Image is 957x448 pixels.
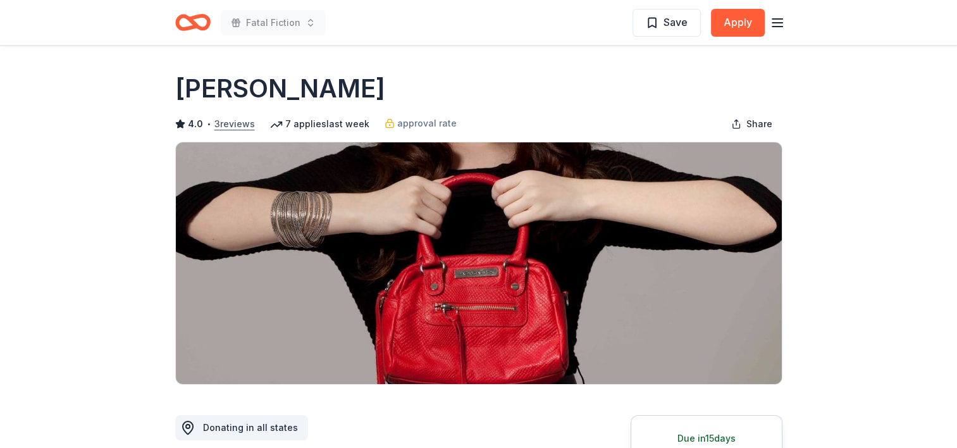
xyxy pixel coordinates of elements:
button: 3reviews [214,116,255,132]
span: 4.0 [188,116,203,132]
span: Donating in all states [203,422,298,433]
span: Share [746,116,772,132]
span: • [206,119,211,129]
span: Save [664,14,688,30]
span: approval rate [397,116,457,131]
span: Fatal Fiction [246,15,300,30]
button: Save [633,9,701,37]
button: Fatal Fiction [221,10,326,35]
a: Home [175,8,211,37]
a: approval rate [385,116,457,131]
h1: [PERSON_NAME] [175,71,385,106]
div: Due in 15 days [646,431,767,446]
button: Share [721,111,782,137]
img: Image for Jacki Easlick [176,142,782,384]
button: Apply [711,9,765,37]
div: 7 applies last week [270,116,369,132]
